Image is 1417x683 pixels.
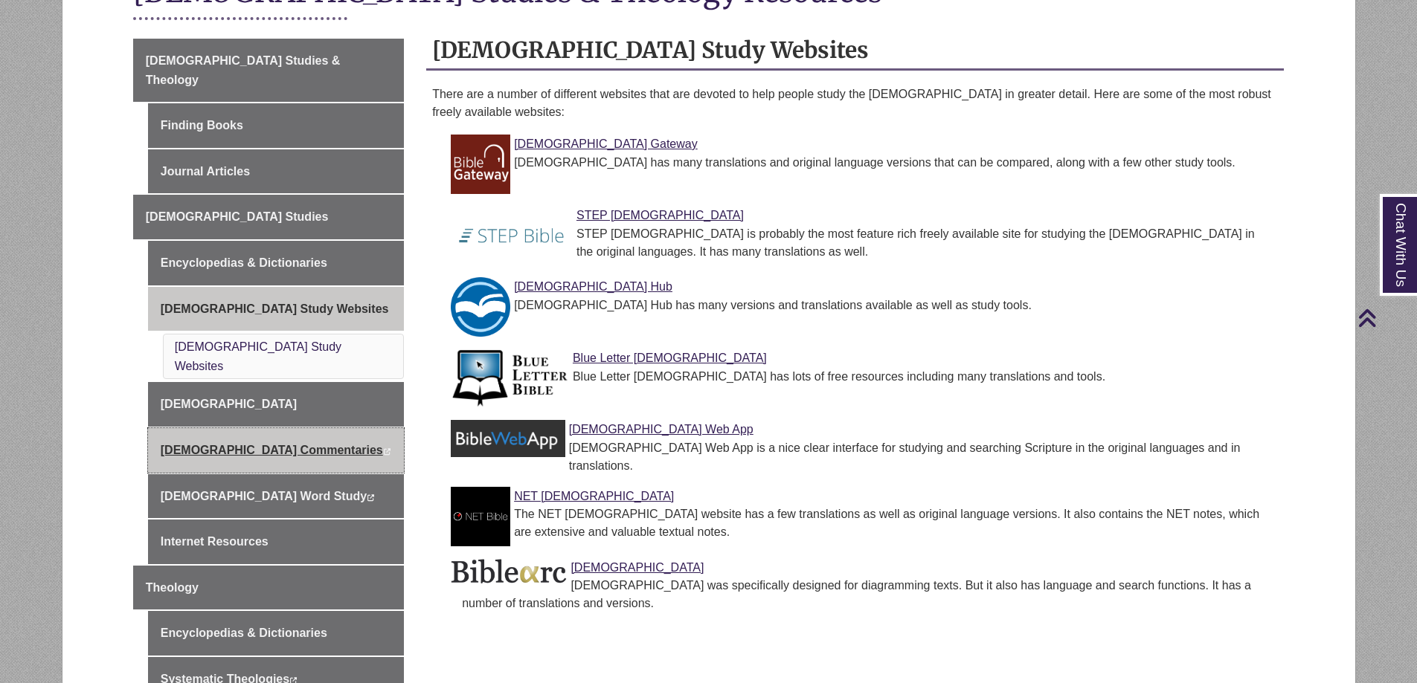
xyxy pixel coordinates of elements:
[148,474,404,519] a: [DEMOGRAPHIC_DATA] Word Study
[462,505,1272,541] div: The NET [DEMOGRAPHIC_DATA] website has a few translations as well as original language versions. ...
[451,420,565,457] img: Link to Bible Web App
[569,423,754,436] a: Link to Bible Web App [DEMOGRAPHIC_DATA] Web App
[148,241,404,285] a: Encyclopedias & Dictionaries
[571,561,704,574] a: Link to Biblearc [DEMOGRAPHIC_DATA]
[383,448,391,455] i: This link opens in a new window
[462,225,1272,261] div: STEP [DEMOGRAPHIC_DATA] is probably the most feature rich freely available site for studying the ...
[514,280,672,293] a: Link to Bible Hub [DEMOGRAPHIC_DATA] Hub
[148,149,404,194] a: Journal Articles
[451,487,510,546] img: Link to NET Bible
[146,581,199,594] span: Theology
[462,154,1272,172] div: [DEMOGRAPHIC_DATA] has many translations and original language versions that can be compared, alo...
[451,558,567,584] img: Link to Biblearc
[148,519,404,564] a: Internet Resources
[175,340,341,372] a: [DEMOGRAPHIC_DATA] Study Websites
[514,137,698,150] a: Link to Bible Gateway [DEMOGRAPHIC_DATA] Gateway
[1357,308,1413,328] a: Back to Top
[451,135,510,194] img: Link to Bible Gateway
[133,566,404,610] a: Theology
[148,103,404,148] a: Finding Books
[573,352,767,364] a: Link to Blue Letter Bible Blue Letter [DEMOGRAPHIC_DATA]
[576,209,744,221] a: Link to STEP Bible STEP [DEMOGRAPHIC_DATA]
[133,39,404,102] a: [DEMOGRAPHIC_DATA] Studies & Theology
[462,439,1272,475] div: [DEMOGRAPHIC_DATA] Web App is a nice clear interface for studying and searching Scripture in the ...
[451,206,573,265] img: Link to STEP Bible
[148,611,404,656] a: Encyclopedias & Dictionaries
[133,195,404,239] a: [DEMOGRAPHIC_DATA] Studies
[426,31,1284,71] h2: [DEMOGRAPHIC_DATA] Study Websites
[148,382,404,427] a: [DEMOGRAPHIC_DATA]
[462,577,1272,612] div: [DEMOGRAPHIC_DATA] was specifically designed for diagramming texts. But it also has language and ...
[367,494,375,501] i: This link opens in a new window
[451,349,569,408] img: Link to Blue Letter Bible
[451,277,510,337] img: Link to Bible Hub
[514,490,674,502] a: Link to NET Bible NET [DEMOGRAPHIC_DATA]
[146,210,329,223] span: [DEMOGRAPHIC_DATA] Studies
[432,85,1278,121] p: There are a number of different websites that are devoted to help people study the [DEMOGRAPHIC_D...
[462,297,1272,314] div: [DEMOGRAPHIC_DATA] Hub has many versions and translations available as well as study tools.
[148,428,404,473] a: [DEMOGRAPHIC_DATA] Commentaries
[148,287,404,331] a: [DEMOGRAPHIC_DATA] Study Websites
[146,54,341,86] span: [DEMOGRAPHIC_DATA] Studies & Theology
[462,368,1272,386] div: Blue Letter [DEMOGRAPHIC_DATA] has lots of free resources including many translations and tools.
